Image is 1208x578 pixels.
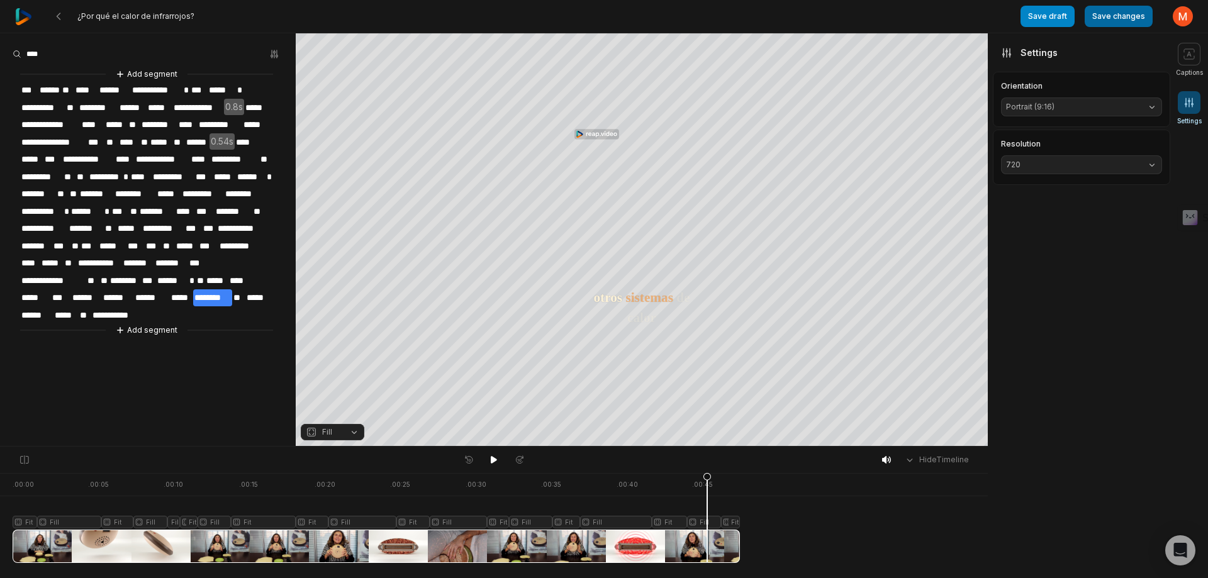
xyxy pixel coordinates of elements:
[1006,101,1137,113] span: Portrait (9:16)
[301,424,364,440] button: Fill
[993,33,1170,72] div: Settings
[1176,43,1203,77] button: Captions
[900,450,973,469] button: HideTimeline
[1177,116,1202,126] span: Settings
[224,99,244,116] span: 0.8s
[1177,91,1202,126] button: Settings
[1001,155,1162,174] button: 720
[113,323,180,337] button: Add segment
[15,8,32,25] img: reap
[1001,140,1162,148] label: Resolution
[1165,535,1195,565] div: Open Intercom Messenger
[113,67,180,81] button: Add segment
[1006,159,1137,170] span: 720
[1176,68,1203,77] span: Captions
[1085,6,1153,27] button: Save changes
[210,133,235,150] span: 0.54s
[322,426,332,438] span: Fill
[1001,97,1162,116] button: Portrait (9:16)
[1021,6,1075,27] button: Save draft
[1001,82,1162,90] label: Orientation
[77,11,194,21] span: ¿Por qué el calor de infrarrojos?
